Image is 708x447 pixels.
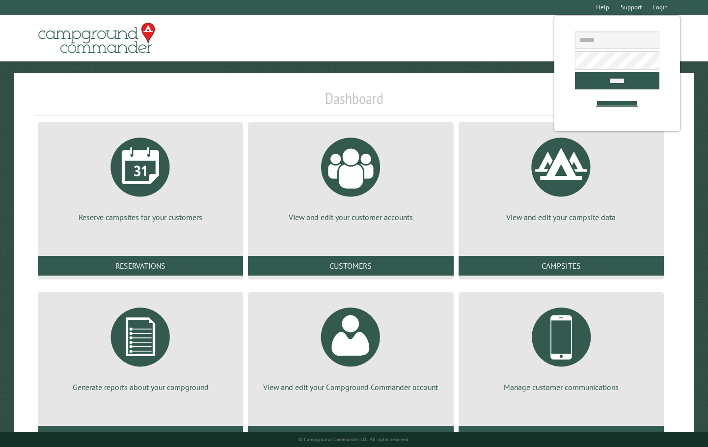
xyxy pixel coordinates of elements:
[50,212,231,223] p: Reserve campsites for your customers
[50,382,231,392] p: Generate reports about your campground
[38,426,243,446] a: Reports
[35,89,673,116] h1: Dashboard
[470,382,652,392] p: Manage customer communications
[459,256,664,276] a: Campsites
[299,436,409,443] small: © Campground Commander LLC. All rights reserved.
[260,212,441,223] p: View and edit your customer accounts
[459,426,664,446] a: Communications
[260,130,441,223] a: View and edit your customer accounts
[470,212,652,223] p: View and edit your campsite data
[38,256,243,276] a: Reservations
[470,300,652,392] a: Manage customer communications
[260,382,441,392] p: View and edit your Campground Commander account
[248,426,453,446] a: Account
[248,256,453,276] a: Customers
[35,19,158,57] img: Campground Commander
[50,130,231,223] a: Reserve campsites for your customers
[260,300,441,392] a: View and edit your Campground Commander account
[470,130,652,223] a: View and edit your campsite data
[50,300,231,392] a: Generate reports about your campground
